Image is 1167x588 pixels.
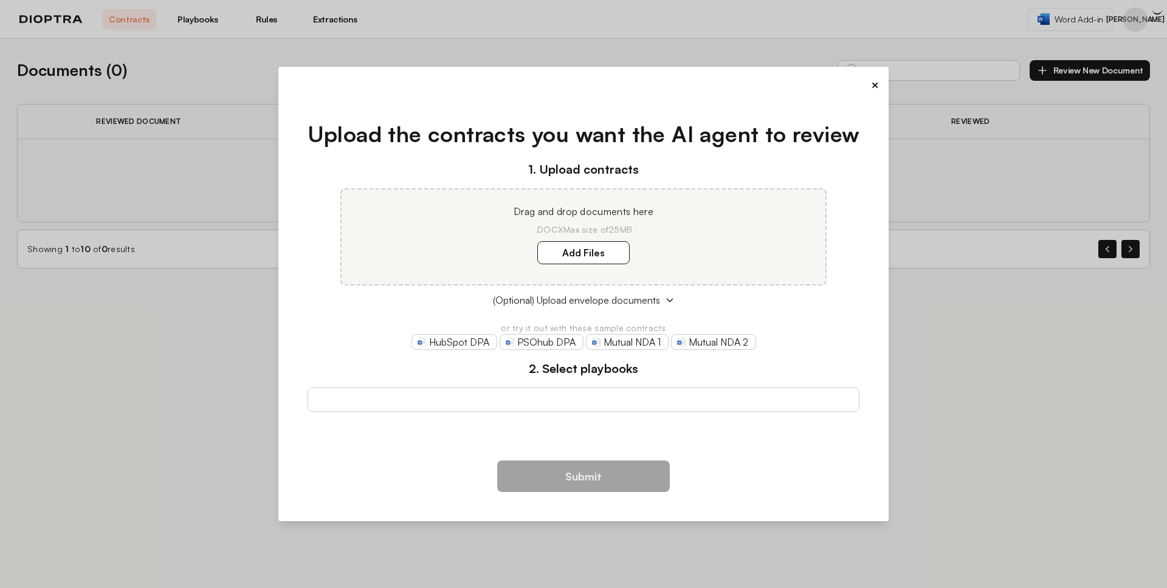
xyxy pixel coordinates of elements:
span: (Optional) Upload envelope documents [493,293,660,307]
p: Drag and drop documents here [356,204,811,219]
a: PSOhub DPA [500,334,583,350]
a: Mutual NDA 2 [671,334,756,350]
a: Mutual NDA 1 [586,334,669,350]
button: × [871,77,879,94]
p: .DOCX Max size of 25MB [356,224,811,236]
a: HubSpot DPA [411,334,497,350]
label: Add Files [537,241,630,264]
h3: 2. Select playbooks [308,360,860,378]
h1: Upload the contracts you want the AI agent to review [308,118,860,151]
button: Submit [497,460,670,492]
p: or try it out with these sample contracts [308,322,860,334]
h3: 1. Upload contracts [308,160,860,179]
button: (Optional) Upload envelope documents [308,293,860,307]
